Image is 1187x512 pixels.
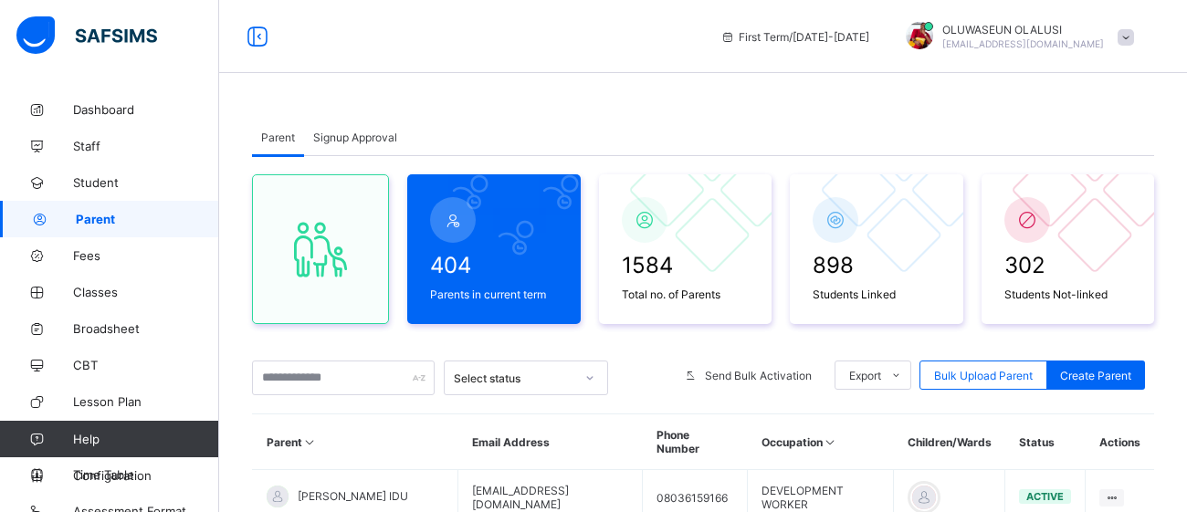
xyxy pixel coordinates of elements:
[888,22,1143,52] div: OLUWASEUNOLALUSI
[942,23,1104,37] span: OLUWASEUN OLALUSI
[823,435,838,449] i: Sort in Ascending Order
[934,369,1033,382] span: Bulk Upload Parent
[73,432,218,446] span: Help
[313,131,397,144] span: Signup Approval
[720,30,869,44] span: session/term information
[76,212,219,226] span: Parent
[622,252,750,278] span: 1584
[1005,414,1086,470] th: Status
[430,252,558,278] span: 404
[73,285,219,299] span: Classes
[73,248,219,263] span: Fees
[813,252,940,278] span: 898
[894,414,1005,470] th: Children/Wards
[253,414,458,470] th: Parent
[622,287,750,301] span: Total no. of Parents
[813,287,940,301] span: Students Linked
[73,175,219,190] span: Student
[748,414,894,470] th: Occupation
[73,139,219,153] span: Staff
[73,102,219,117] span: Dashboard
[942,38,1104,49] span: [EMAIL_ADDRESS][DOMAIN_NAME]
[430,287,558,301] span: Parents in current term
[73,394,219,409] span: Lesson Plan
[458,414,643,470] th: Email Address
[1026,490,1064,503] span: active
[705,369,812,382] span: Send Bulk Activation
[454,371,574,385] div: Select status
[1004,252,1132,278] span: 302
[73,468,218,483] span: Configuration
[849,369,881,382] span: Export
[1004,287,1132,301] span: Students Not-linked
[1060,369,1131,382] span: Create Parent
[1086,414,1154,470] th: Actions
[302,435,318,449] i: Sort in Ascending Order
[16,16,157,55] img: safsims
[261,131,295,144] span: Parent
[643,414,748,470] th: Phone Number
[298,489,408,503] span: [PERSON_NAME] IDU
[73,321,219,336] span: Broadsheet
[73,358,219,372] span: CBT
